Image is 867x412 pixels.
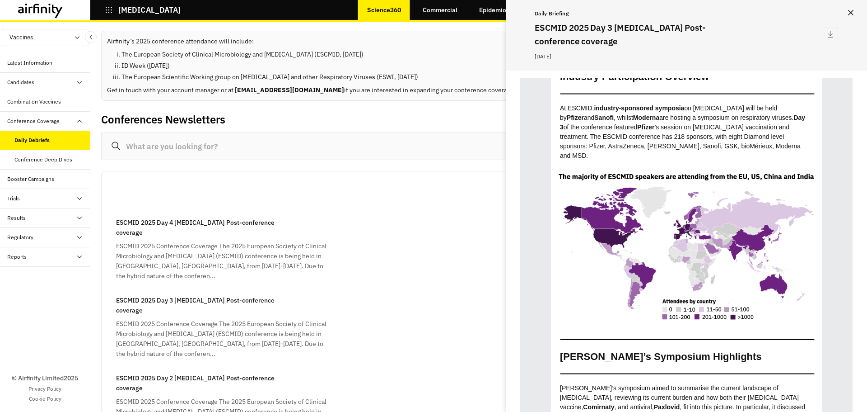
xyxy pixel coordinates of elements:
[7,117,60,125] div: Conference Coverage
[121,50,850,59] li: The European Society of Clinical Microbiology and [MEDICAL_DATA] (ESCMID, [DATE])
[101,113,225,126] h2: Conferences Newsletters
[116,373,289,393] p: ESCMID 2025 Day 2 [MEDICAL_DATA] Post-conference coverage
[535,21,747,48] h2: ESCMID 2025 Day 3 [MEDICAL_DATA] Post-conference coverage
[101,133,856,160] input: What are you looking for?
[101,31,856,101] div: Airfinity’s 2025 conference attendance will include:
[12,374,78,383] p: © Airfinity Limited 2025
[14,156,72,164] div: Conference Deep Dives
[7,214,26,222] div: Results
[29,395,61,403] a: Cookie Policy
[583,403,614,411] strong: Comirnaty
[594,104,684,112] strong: industry-sponsored symposia
[116,241,333,281] div: ESCMID 2025 Conference Coverage The 2025 European Society of Clinical Microbiology and [MEDICAL_D...
[28,385,61,393] a: Privacy Policy
[7,59,52,67] div: Latest Information
[654,403,680,411] strong: Paxlovid
[7,194,20,203] div: Trials
[121,72,850,82] li: The European Scientific Working group on [MEDICAL_DATA] and other Respiratory Viruses (ESWI, [DATE])
[560,351,762,362] b: [PERSON_NAME]’s Symposium Highlights
[235,86,344,94] b: [EMAIL_ADDRESS][DOMAIN_NAME]
[367,6,401,14] p: Science360
[116,319,333,359] div: ESCMID 2025 Conference Coverage The 2025 European Society of Clinical Microbiology and [MEDICAL_D...
[118,6,181,14] p: [MEDICAL_DATA]
[594,114,614,121] strong: Sanofi
[560,114,805,131] strong: Day 3
[7,175,54,183] div: Booster Campaigns
[121,61,850,71] li: ​ID Week ([DATE])
[7,78,34,86] div: Candidates
[535,52,838,62] p: [DATE]
[14,136,50,144] div: Daily Debriefs
[633,114,659,121] strong: Moderna
[7,233,33,242] div: Regulatory
[116,218,289,237] p: ESCMID 2025 Day 4 [MEDICAL_DATA] Post-conference coverage
[7,253,27,261] div: Reports
[116,295,289,315] p: ESCMID 2025 Day 3 [MEDICAL_DATA] Post-conference coverage
[7,98,61,106] div: Combination Vaccines
[2,29,89,46] button: Vaccines
[637,123,654,131] strong: Pfizer
[105,2,181,18] button: [MEDICAL_DATA]
[567,114,584,121] strong: Pfizer
[560,104,805,159] span: At ESCMID, on [MEDICAL_DATA] will be held by and , whilst are hosting a symposium on respiratory ...
[107,85,850,95] p: Get in touch with your account manager or at if you are interested in expanding your conference c...
[85,31,97,43] button: Close Sidebar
